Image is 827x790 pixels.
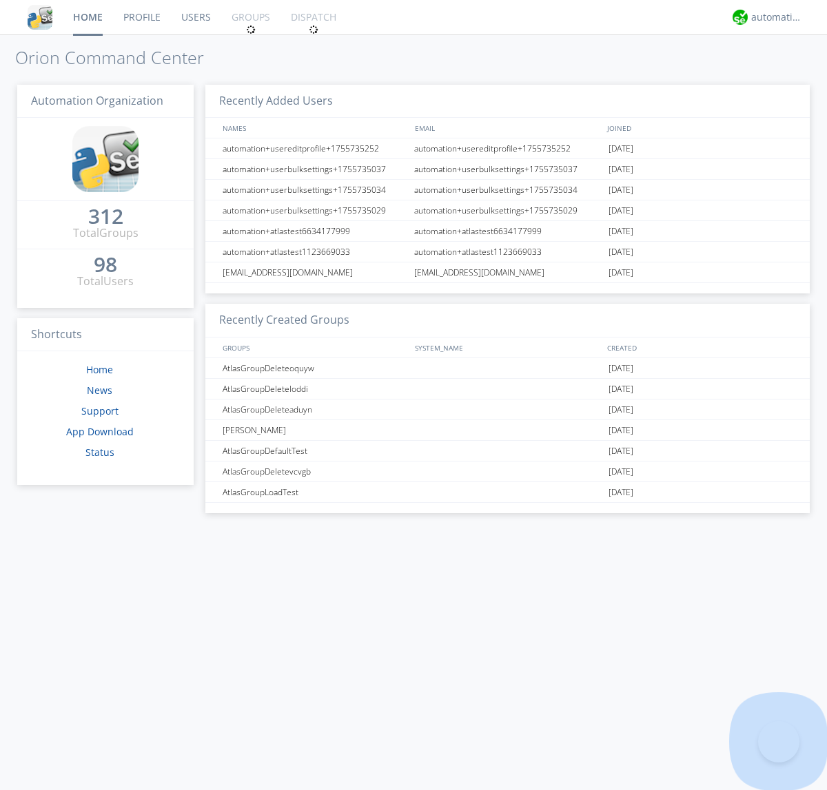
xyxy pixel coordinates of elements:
[609,180,633,200] span: [DATE]
[751,10,803,24] div: automation+atlas
[205,242,810,262] a: automation+atlastest1123669033automation+atlastest1123669033[DATE]
[219,420,410,440] div: [PERSON_NAME]
[88,209,123,223] div: 312
[609,441,633,461] span: [DATE]
[733,10,748,25] img: d2d01cd9b4174d08988066c6d424eccd
[411,180,605,200] div: automation+userbulksettings+1755735034
[205,358,810,379] a: AtlasGroupDeleteoquyw[DATE]
[411,221,605,241] div: automation+atlastest6634177999
[609,358,633,379] span: [DATE]
[411,242,605,262] div: automation+atlastest1123669033
[411,200,605,220] div: automation+userbulksettings+1755735029
[609,482,633,503] span: [DATE]
[205,221,810,242] a: automation+atlastest6634177999automation+atlastest6634177999[DATE]
[609,200,633,221] span: [DATE]
[219,399,410,419] div: AtlasGroupDeleteaduyn
[219,242,410,262] div: automation+atlastest1123669033
[411,118,604,138] div: EMAIL
[609,262,633,283] span: [DATE]
[604,118,797,138] div: JOINED
[17,318,194,352] h3: Shortcuts
[205,482,810,503] a: AtlasGroupLoadTest[DATE]
[205,200,810,221] a: automation+userbulksettings+1755735029automation+userbulksettings+1755735029[DATE]
[758,721,799,762] iframe: Toggle Customer Support
[219,262,410,282] div: [EMAIL_ADDRESS][DOMAIN_NAME]
[205,441,810,461] a: AtlasGroupDefaultTest[DATE]
[205,399,810,420] a: AtlasGroupDeleteaduyn[DATE]
[219,138,410,158] div: automation+usereditprofile+1755735252
[609,420,633,441] span: [DATE]
[219,482,410,502] div: AtlasGroupLoadTest
[219,358,410,378] div: AtlasGroupDeleteoquyw
[609,221,633,242] span: [DATE]
[219,379,410,399] div: AtlasGroupDeleteloddi
[94,258,117,271] div: 98
[205,304,810,337] h3: Recently Created Groups
[219,441,410,461] div: AtlasGroupDefaultTest
[609,379,633,399] span: [DATE]
[219,200,410,220] div: automation+userbulksettings+1755735029
[609,399,633,420] span: [DATE]
[28,5,52,30] img: cddb5a64eb264b2086981ab96f4c1ba7
[609,461,633,482] span: [DATE]
[219,118,408,138] div: NAMES
[81,404,119,417] a: Support
[411,138,605,158] div: automation+usereditprofile+1755735252
[31,93,163,108] span: Automation Organization
[219,159,410,179] div: automation+userbulksettings+1755735037
[205,138,810,159] a: automation+usereditprofile+1755735252automation+usereditprofile+1755735252[DATE]
[246,25,256,34] img: spin.svg
[87,384,112,397] a: News
[309,25,318,34] img: spin.svg
[411,159,605,179] div: automation+userbulksettings+1755735037
[66,425,134,438] a: App Download
[73,225,139,241] div: Total Groups
[72,126,139,192] img: cddb5a64eb264b2086981ab96f4c1ba7
[609,159,633,180] span: [DATE]
[205,379,810,399] a: AtlasGroupDeleteloddi[DATE]
[205,180,810,200] a: automation+userbulksettings+1755735034automation+userbulksettings+1755735034[DATE]
[205,420,810,441] a: [PERSON_NAME][DATE]
[219,337,408,357] div: GROUPS
[219,180,410,200] div: automation+userbulksettings+1755735034
[411,262,605,282] div: [EMAIL_ADDRESS][DOMAIN_NAME]
[219,461,410,481] div: AtlasGroupDeletevcvgb
[85,446,114,459] a: Status
[609,138,633,159] span: [DATE]
[205,461,810,482] a: AtlasGroupDeletevcvgb[DATE]
[86,363,113,376] a: Home
[219,221,410,241] div: automation+atlastest6634177999
[604,337,797,357] div: CREATED
[609,242,633,262] span: [DATE]
[205,85,810,118] h3: Recently Added Users
[205,159,810,180] a: automation+userbulksettings+1755735037automation+userbulksettings+1755735037[DATE]
[88,209,123,225] a: 312
[94,258,117,273] a: 98
[411,337,604,357] div: SYSTEM_NAME
[205,262,810,283] a: [EMAIL_ADDRESS][DOMAIN_NAME][EMAIL_ADDRESS][DOMAIN_NAME][DATE]
[77,273,134,289] div: Total Users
